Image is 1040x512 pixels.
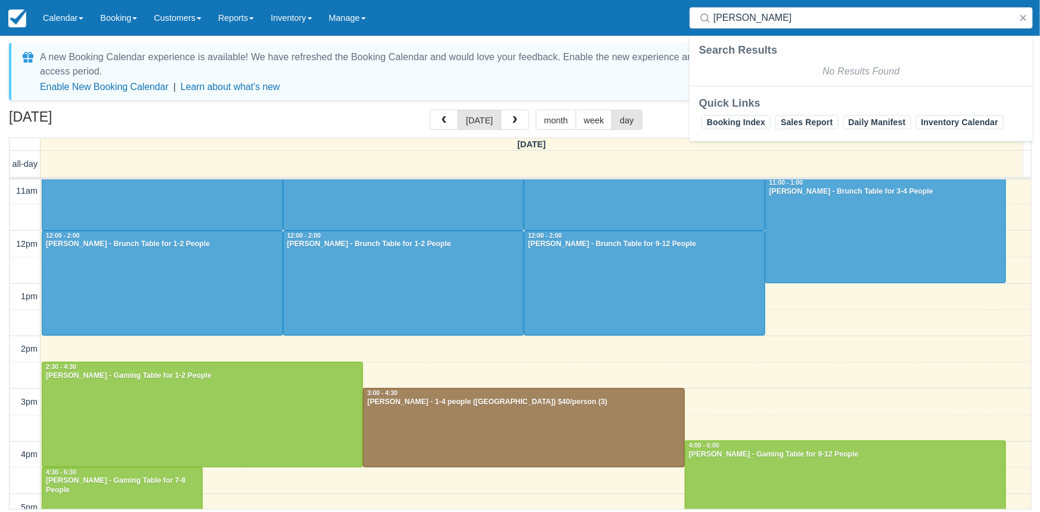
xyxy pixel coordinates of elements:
[363,388,685,467] a: 3:00 - 4:30[PERSON_NAME] - 1-4 people ([GEOGRAPHIC_DATA]) $40/person (3)
[517,139,546,149] span: [DATE]
[688,450,1002,460] div: [PERSON_NAME] - Gaming Table for 9-12 People
[769,187,1003,197] div: [PERSON_NAME] - Brunch Table for 3-4 People
[21,449,38,459] span: 4pm
[287,232,321,239] span: 12:00 - 2:00
[527,240,762,249] div: [PERSON_NAME] - Brunch Table for 9-12 People
[16,186,38,196] span: 11am
[367,390,398,396] span: 3:00 - 4:30
[283,231,524,336] a: 12:00 - 2:00[PERSON_NAME] - Brunch Table for 1-2 People
[775,115,838,129] a: Sales Report
[916,115,1004,129] a: Inventory Calendar
[181,82,280,92] a: Learn about what's new
[13,159,38,169] span: all-day
[46,469,76,476] span: 4:30 - 6:30
[16,239,38,249] span: 12pm
[765,178,1007,283] a: 11:00 - 1:00[PERSON_NAME] - Brunch Table for 3-4 People
[713,7,1014,29] input: Search ( / )
[769,179,803,186] span: 11:00 - 1:00
[21,502,38,512] span: 5pm
[21,291,38,301] span: 1pm
[689,442,719,449] span: 4:00 - 6:00
[524,231,765,336] a: 12:00 - 2:00[PERSON_NAME] - Brunch Table for 9-12 People
[9,110,160,132] h2: [DATE]
[843,115,911,129] a: Daily Manifest
[528,232,562,239] span: 12:00 - 2:00
[42,362,363,467] a: 2:30 - 4:30[PERSON_NAME] - Gaming Table for 1-2 People
[287,240,521,249] div: [PERSON_NAME] - Brunch Table for 1-2 People
[576,110,613,130] button: week
[536,110,576,130] button: month
[699,43,1023,57] div: Search Results
[40,81,169,93] button: Enable New Booking Calendar
[45,476,199,495] div: [PERSON_NAME] - Gaming Table for 7-8 People
[21,344,38,353] span: 2pm
[699,96,1023,110] div: Quick Links
[46,232,80,239] span: 12:00 - 2:00
[8,10,26,27] img: checkfront-main-nav-mini-logo.png
[458,110,501,130] button: [DATE]
[45,371,359,381] div: [PERSON_NAME] - Gaming Table for 1-2 People
[45,240,280,249] div: [PERSON_NAME] - Brunch Table for 1-2 People
[42,231,283,336] a: 12:00 - 2:00[PERSON_NAME] - Brunch Table for 1-2 People
[822,66,899,76] em: No Results Found
[611,110,642,130] button: day
[40,50,1017,79] div: A new Booking Calendar experience is available! We have refreshed the Booking Calendar and would ...
[367,398,681,407] div: [PERSON_NAME] - 1-4 people ([GEOGRAPHIC_DATA]) $40/person (3)
[21,397,38,407] span: 3pm
[46,364,76,370] span: 2:30 - 4:30
[701,115,771,129] a: Booking Index
[173,82,176,92] span: |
